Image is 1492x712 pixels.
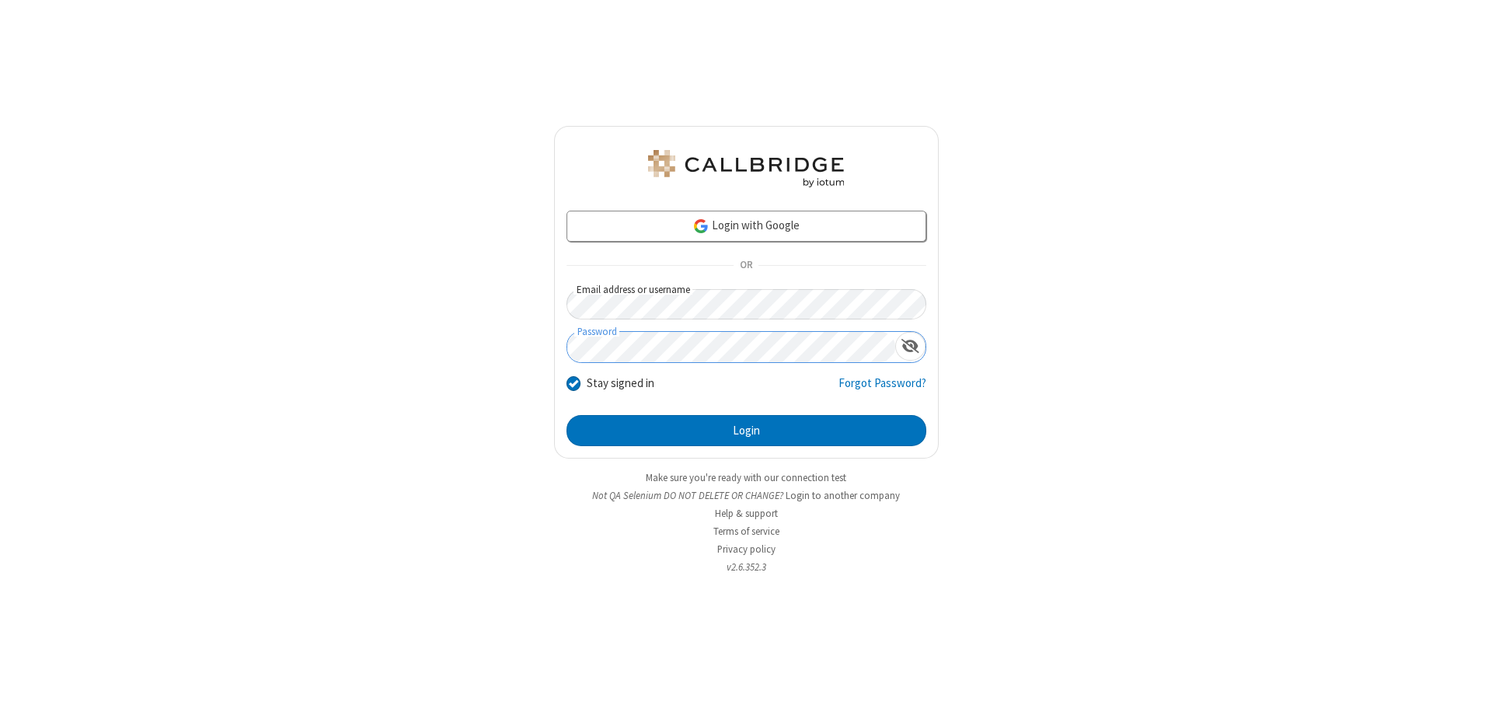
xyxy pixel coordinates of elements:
button: Login to another company [786,488,900,503]
img: QA Selenium DO NOT DELETE OR CHANGE [645,150,847,187]
a: Make sure you're ready with our connection test [646,471,846,484]
a: Forgot Password? [838,375,926,404]
label: Stay signed in [587,375,654,393]
li: v2.6.352.3 [554,560,939,574]
iframe: Chat [1453,672,1480,701]
a: Login with Google [566,211,926,242]
a: Privacy policy [717,543,776,556]
span: OR [734,255,758,277]
li: Not QA Selenium DO NOT DELETE OR CHANGE? [554,488,939,503]
div: Show password [895,332,926,361]
button: Login [566,415,926,446]
a: Help & support [715,507,778,520]
img: google-icon.png [692,218,709,235]
a: Terms of service [713,525,779,538]
input: Email address or username [566,289,926,319]
input: Password [567,332,895,362]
